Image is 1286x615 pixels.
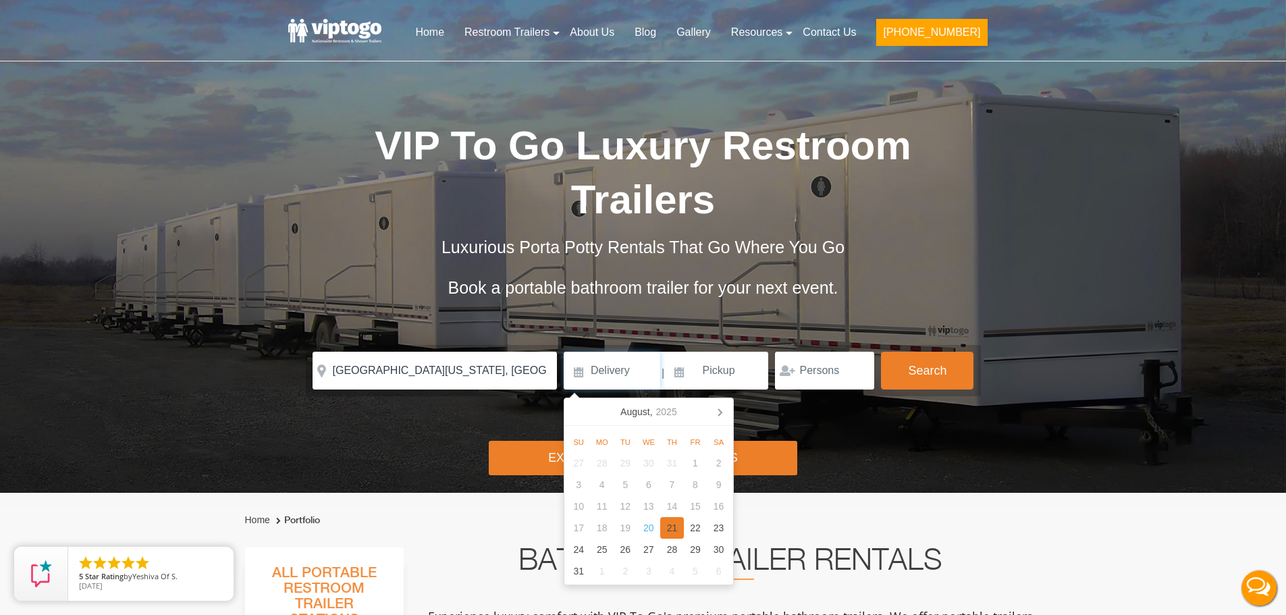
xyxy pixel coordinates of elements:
div: 7 [660,474,684,496]
img: Review Rating [28,560,55,587]
div: 29 [684,539,707,560]
div: 15 [684,496,707,517]
div: 6 [707,560,730,582]
span: by [79,572,223,582]
a: Resources [721,18,793,47]
a: Blog [624,18,666,47]
div: 13 [637,496,661,517]
div: 8 [684,474,707,496]
div: 10 [567,496,591,517]
div: Mo [590,434,614,450]
div: 26 [614,539,637,560]
span: Book a portable bathroom trailer for your next event. [448,278,838,297]
div: 11 [590,496,614,517]
div: 23 [707,517,730,539]
div: Fr [684,434,707,450]
div: 5 [614,474,637,496]
div: 24 [567,539,591,560]
a: Restroom Trailers [454,18,560,47]
span: 5 [79,571,83,581]
div: 3 [637,560,661,582]
div: August, [615,401,682,423]
div: 4 [590,474,614,496]
div: Su [567,434,591,450]
div: 27 [567,452,591,474]
div: 9 [707,474,730,496]
div: 4 [660,560,684,582]
span: Star Rating [85,571,124,581]
div: 29 [614,452,637,474]
a: Gallery [666,18,721,47]
input: Delivery [564,352,660,390]
div: Tu [614,434,637,450]
div: 17 [567,517,591,539]
span: [DATE] [79,581,103,591]
div: 6 [637,474,661,496]
span: Luxurious Porta Potty Rentals That Go Where You Go [441,238,845,257]
a: About Us [560,18,624,47]
div: 5 [684,560,707,582]
div: 1 [590,560,614,582]
h2: Bathroom Trailer Rentals [422,547,1039,580]
div: 30 [707,539,730,560]
div: 28 [590,452,614,474]
a: Home [245,514,270,525]
div: 1 [684,452,707,474]
div: 25 [590,539,614,560]
input: Where do you need your restroom? [313,352,557,390]
div: 30 [637,452,661,474]
div: 28 [660,539,684,560]
div: We [637,434,661,450]
span: Yeshiva Of S. [132,571,178,581]
div: 22 [684,517,707,539]
button: Live Chat [1232,561,1286,615]
div: 16 [707,496,730,517]
div: 2 [707,452,730,474]
span: VIP To Go Luxury Restroom Trailers [375,123,911,222]
div: Sa [707,434,730,450]
div: Th [660,434,684,450]
span: | [662,352,664,395]
div: 21 [660,517,684,539]
div: 27 [637,539,661,560]
div: 31 [567,560,591,582]
li:  [106,555,122,571]
li:  [78,555,94,571]
li: Portfolio [273,512,320,529]
button: Search [881,352,973,390]
div: 12 [614,496,637,517]
li:  [134,555,151,571]
a: Contact Us [793,18,866,47]
div: 3 [567,474,591,496]
div: Explore Restroom Trailers [489,441,797,475]
div: 19 [614,517,637,539]
li:  [92,555,108,571]
i: 2025 [656,404,677,420]
div: 2 [614,560,637,582]
div: 14 [660,496,684,517]
div: 18 [590,517,614,539]
div: 31 [660,452,684,474]
div: 20 [637,517,661,539]
a: [PHONE_NUMBER] [866,18,997,54]
li:  [120,555,136,571]
input: Pickup [666,352,769,390]
a: Home [405,18,454,47]
button: [PHONE_NUMBER] [876,19,987,46]
input: Persons [775,352,874,390]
